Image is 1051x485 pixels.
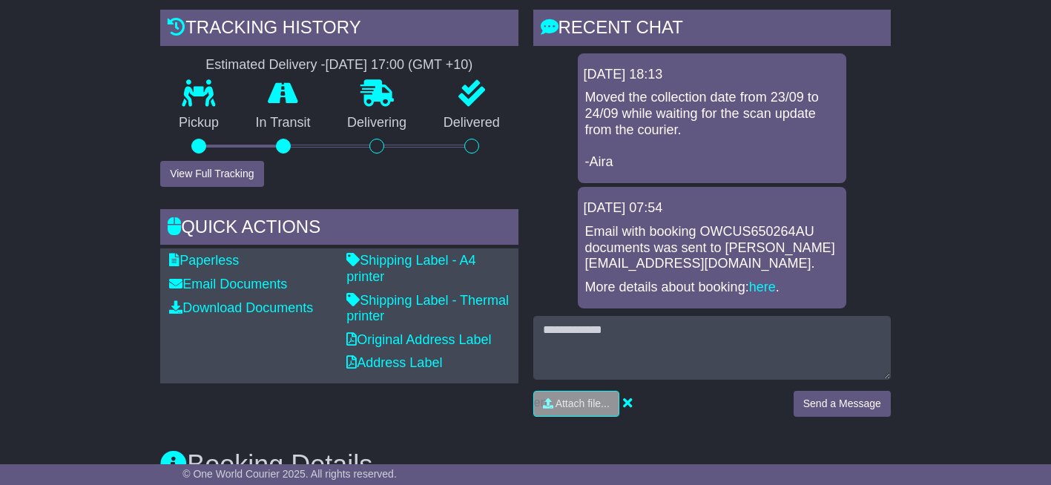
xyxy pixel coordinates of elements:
p: More details about booking: . [585,280,839,296]
p: Email with booking OWCUS650264AU documents was sent to [PERSON_NAME][EMAIL_ADDRESS][DOMAIN_NAME]. [585,224,839,272]
a: Shipping Label - A4 printer [346,253,475,284]
a: Address Label [346,355,442,370]
div: Estimated Delivery - [160,57,518,73]
a: Shipping Label - Thermal printer [346,293,509,324]
div: Tracking history [160,10,518,50]
p: Moved the collection date from 23/09 to 24/09 while waiting for the scan update from the courier.... [585,90,839,170]
a: here [749,280,776,294]
a: Download Documents [169,300,313,315]
div: RECENT CHAT [533,10,891,50]
p: Pickup [160,115,237,131]
div: Quick Actions [160,209,518,249]
span: © One World Courier 2025. All rights reserved. [182,468,397,480]
p: Delivering [329,115,425,131]
a: Email Documents [169,277,287,291]
button: Send a Message [794,391,891,417]
a: Original Address Label [346,332,491,347]
div: [DATE] 07:54 [584,200,840,217]
div: [DATE] 17:00 (GMT +10) [325,57,472,73]
p: Delivered [425,115,518,131]
div: [DATE] 18:13 [584,67,840,83]
p: In Transit [237,115,329,131]
a: Paperless [169,253,239,268]
h3: Booking Details [160,450,891,480]
button: View Full Tracking [160,161,263,187]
